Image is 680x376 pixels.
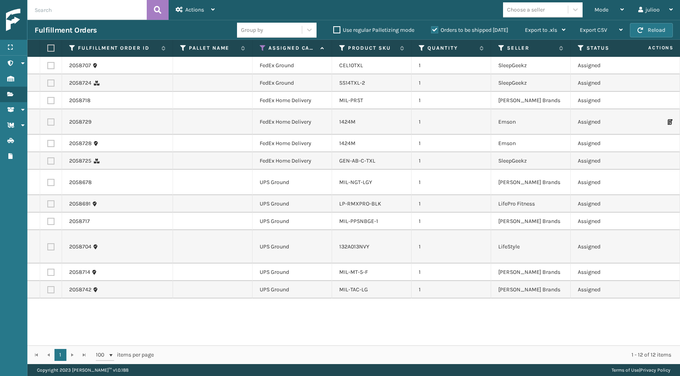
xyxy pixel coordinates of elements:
[412,170,491,195] td: 1
[339,97,363,104] a: MIL-PRST
[253,57,332,74] td: FedEx Ground
[69,97,91,105] a: 2058718
[571,152,650,170] td: Assigned
[253,281,332,298] td: UPS Ground
[69,217,90,225] a: 2058717
[571,195,650,213] td: Assigned
[69,62,91,70] a: 2058707
[339,200,381,207] a: LP-RMXPRO-BLK
[69,243,91,251] a: 2058704
[253,109,332,135] td: FedEx Home Delivery
[69,268,90,276] a: 2058714
[412,109,491,135] td: 1
[630,23,673,37] button: Reload
[241,26,263,34] div: Group by
[69,178,92,186] a: 2058678
[571,281,650,298] td: Assigned
[571,135,650,152] td: Assigned
[96,351,108,359] span: 100
[491,281,571,298] td: [PERSON_NAME] Brands
[253,264,332,281] td: UPS Ground
[253,135,332,152] td: FedEx Home Delivery
[412,281,491,298] td: 1
[333,27,414,33] label: Use regular Palletizing mode
[491,92,571,109] td: [PERSON_NAME] Brands
[571,109,650,135] td: Assigned
[412,135,491,152] td: 1
[185,6,204,13] span: Actions
[37,364,128,376] p: Copyright 2023 [PERSON_NAME]™ v 1.0.188
[253,170,332,195] td: UPS Ground
[427,45,476,52] label: Quantity
[339,62,363,69] a: CEL10TXL
[412,152,491,170] td: 1
[69,157,91,165] a: 2058725
[78,45,157,52] label: Fulfillment Order Id
[339,243,369,250] a: 132A013NVY
[339,118,356,125] a: 1424M
[253,92,332,109] td: FedEx Home Delivery
[35,25,97,35] h3: Fulfillment Orders
[571,170,650,195] td: Assigned
[587,45,635,52] label: Status
[348,45,396,52] label: Product SKU
[165,351,671,359] div: 1 - 12 of 12 items
[253,152,332,170] td: FedEx Home Delivery
[491,109,571,135] td: Emson
[525,27,557,33] span: Export to .xls
[268,45,317,52] label: Assigned Carrier Service
[189,45,237,52] label: Pallet Name
[431,27,508,33] label: Orders to be shipped [DATE]
[571,57,650,74] td: Assigned
[623,41,678,54] span: Actions
[491,135,571,152] td: Emson
[253,195,332,213] td: UPS Ground
[69,118,91,126] a: 2058729
[491,195,571,213] td: LifePro Fitness
[640,367,670,373] a: Privacy Policy
[491,74,571,92] td: SleepGeekz
[507,6,545,14] div: Choose a seller
[69,200,91,208] a: 2058691
[412,213,491,230] td: 1
[571,213,650,230] td: Assigned
[491,152,571,170] td: SleepGeekz
[6,9,78,31] img: logo
[412,264,491,281] td: 1
[412,92,491,109] td: 1
[412,195,491,213] td: 1
[339,79,365,86] a: SS14TXL-2
[491,170,571,195] td: [PERSON_NAME] Brands
[339,286,368,293] a: MIL-TAC-LG
[507,45,555,52] label: Seller
[253,230,332,264] td: UPS Ground
[571,74,650,92] td: Assigned
[69,140,92,147] a: 2058728
[96,349,154,361] span: items per page
[339,269,368,275] a: MIL-MT-5-F
[668,119,672,125] i: Print Packing Slip
[253,213,332,230] td: UPS Ground
[612,367,639,373] a: Terms of Use
[69,286,91,294] a: 2058742
[571,264,650,281] td: Assigned
[69,79,91,87] a: 2058724
[253,74,332,92] td: FedEx Ground
[491,213,571,230] td: [PERSON_NAME] Brands
[412,57,491,74] td: 1
[339,157,375,164] a: GEN-AB-C-TXL
[571,92,650,109] td: Assigned
[339,140,356,147] a: 1424M
[571,230,650,264] td: Assigned
[339,179,372,186] a: MIL-NGT-LGY
[412,230,491,264] td: 1
[412,74,491,92] td: 1
[491,57,571,74] td: SleepGeekz
[595,6,608,13] span: Mode
[54,349,66,361] a: 1
[491,230,571,264] td: LifeStyle
[339,218,378,225] a: MIL-PPSNBGE-1
[491,264,571,281] td: [PERSON_NAME] Brands
[612,364,670,376] div: |
[580,27,607,33] span: Export CSV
